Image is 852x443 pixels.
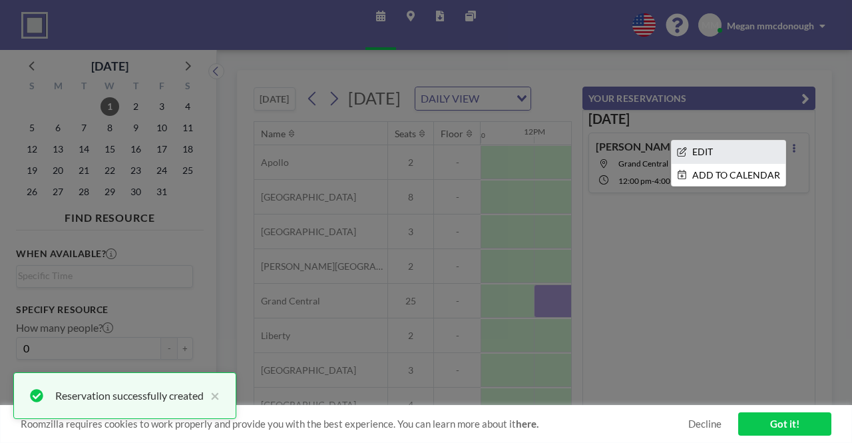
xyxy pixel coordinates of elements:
[55,388,204,404] div: Reservation successfully created
[516,418,538,430] a: here.
[738,412,831,436] a: Got it!
[688,418,722,430] a: Decline
[204,388,220,404] button: close
[21,418,688,430] span: Roomzilla requires cookies to work properly and provide you with the best experience. You can lea...
[672,141,785,163] li: EDIT
[672,164,785,187] li: ADD TO CALENDAR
